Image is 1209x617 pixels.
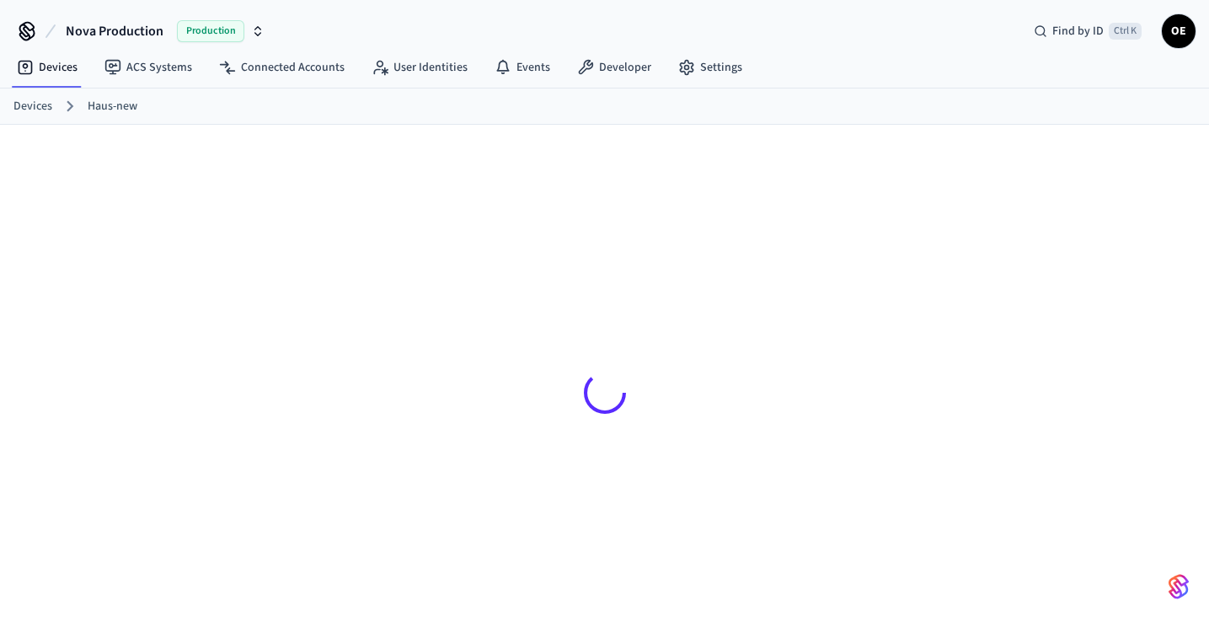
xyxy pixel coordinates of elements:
[1162,14,1196,48] button: OE
[66,21,163,41] span: Nova Production
[1052,23,1104,40] span: Find by ID
[665,52,756,83] a: Settings
[358,52,481,83] a: User Identities
[177,20,244,42] span: Production
[1169,573,1189,600] img: SeamLogoGradient.69752ec5.svg
[1020,16,1155,46] div: Find by IDCtrl K
[88,98,137,115] a: Haus-new
[564,52,665,83] a: Developer
[3,52,91,83] a: Devices
[206,52,358,83] a: Connected Accounts
[1164,16,1194,46] span: OE
[481,52,564,83] a: Events
[1109,23,1142,40] span: Ctrl K
[91,52,206,83] a: ACS Systems
[13,98,52,115] a: Devices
